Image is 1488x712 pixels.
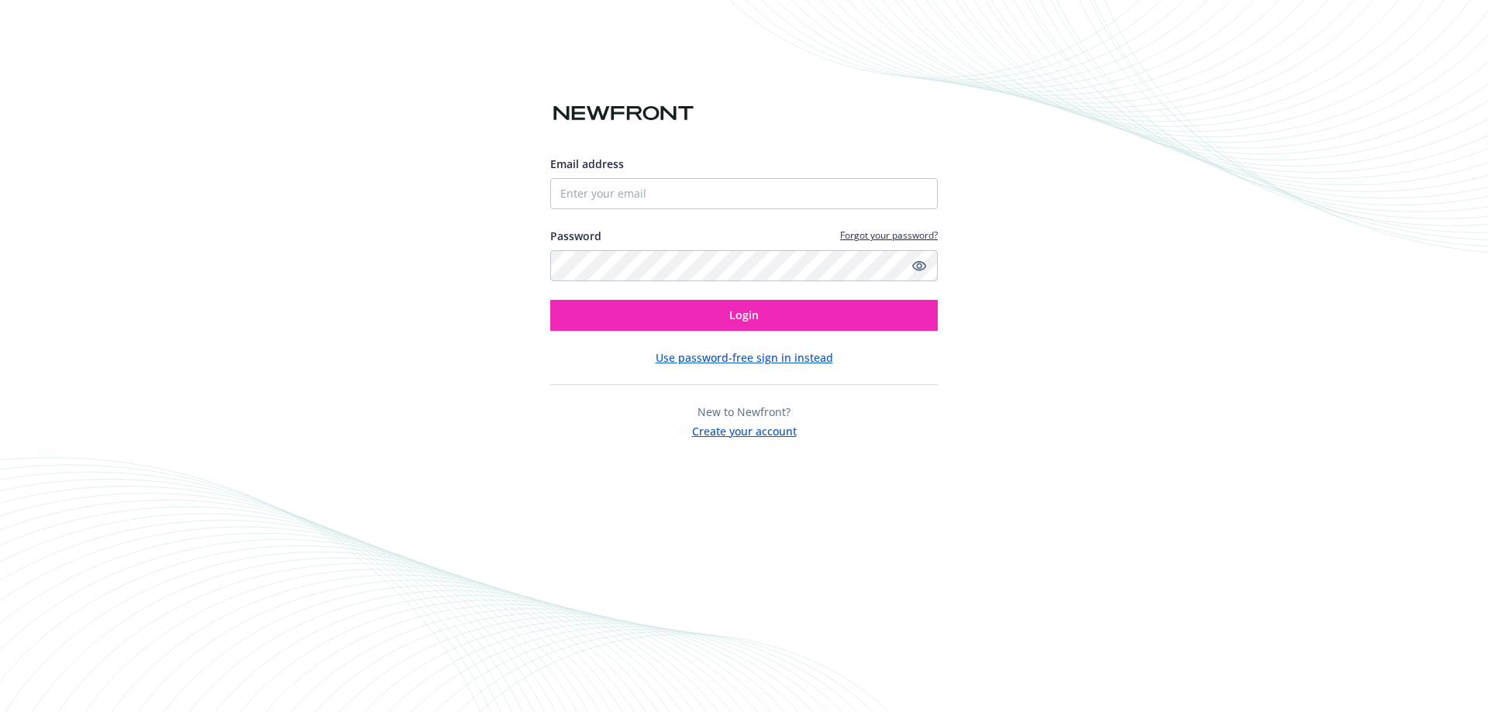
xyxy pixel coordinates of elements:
input: Enter your password [550,250,938,281]
label: Password [550,228,601,244]
button: Login [550,300,938,331]
a: Forgot your password? [840,229,938,242]
img: Newfront logo [550,100,697,127]
input: Enter your email [550,178,938,209]
button: Create your account [692,420,797,439]
span: New to Newfront? [697,404,790,419]
span: Email address [550,157,624,171]
button: Use password-free sign in instead [656,349,833,366]
span: Login [729,308,759,322]
a: Show password [910,256,928,275]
